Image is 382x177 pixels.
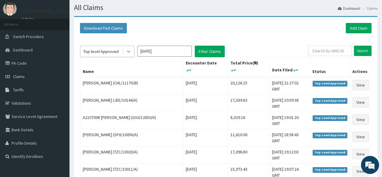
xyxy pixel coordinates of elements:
a: View [352,114,369,125]
td: [DATE] 19:12:03 GMT [269,146,310,164]
h1: All Claims [74,4,377,11]
div: Chat with us now [31,34,101,42]
button: Download Paid Claims [80,23,127,33]
span: Top-Level Approved [313,150,347,155]
th: Actions [350,57,371,77]
img: d_794563401_company_1708531726252_794563401 [11,30,24,45]
div: Minimize live chat window [99,3,114,18]
button: Filter Claims [195,46,225,57]
td: 17,096.80 [228,146,270,164]
span: Top-Level Approved [313,115,347,121]
a: Dashboard [338,6,360,11]
a: View [352,97,369,107]
td: 11,610.00 [228,129,270,146]
img: User Image [3,2,17,16]
td: 17,039.83 [228,95,270,112]
a: View [352,80,369,90]
td: A2107008 [PERSON_NAME] (GSV/12850/A) [80,112,183,129]
span: Top-Level Approved [313,167,347,172]
td: [DATE] 18:58:43 GMT [269,129,310,146]
span: Dashboard [13,47,33,53]
td: [PERSON_NAME] (JEE/10144/A) [80,95,183,112]
a: View [352,166,369,176]
li: Claims [361,6,377,11]
th: Status [310,57,350,77]
input: Select Month and Year [137,46,192,57]
a: View [352,132,369,142]
input: Search [354,46,371,56]
td: [DATE] [183,112,228,129]
th: Date Filed [269,57,310,77]
textarea: Type your message and hit 'Enter' [3,115,115,136]
td: [DATE] [183,77,228,95]
a: View [352,149,369,159]
div: Top level Approved [83,48,119,54]
span: Tariffs [13,87,24,93]
td: [PERSON_NAME] (CHL/11170/B) [80,77,183,95]
p: [GEOGRAPHIC_DATA] [21,8,71,14]
td: [DATE] [183,95,228,112]
span: Claims [13,74,25,79]
th: Total Price(₦) [228,57,270,77]
td: [DATE] [183,146,228,164]
th: Encounter Date [183,57,228,77]
td: [DATE] 10:59:38 GMT [269,95,310,112]
span: Switch Providers [13,34,44,39]
span: Top-Level Approved [313,81,347,86]
td: [PERSON_NAME] (TZC/10020/A) [80,146,183,164]
input: Search by HMO ID [308,46,352,56]
td: [DATE] [183,129,228,146]
a: Online [21,17,36,21]
span: We're online! [35,51,83,112]
span: Top-Level Approved [313,133,347,138]
td: [DATE] 21:27:02 GMT [269,77,310,95]
td: [PERSON_NAME] (SFH/10056/A) [80,129,183,146]
span: Top-Level Approved [313,98,347,103]
td: [DATE] 19:01:20 GMT [269,112,310,129]
td: 20,126.15 [228,77,270,95]
th: Name [80,57,183,77]
td: 8,029.18 [228,112,270,129]
a: Add Claim [346,23,371,33]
